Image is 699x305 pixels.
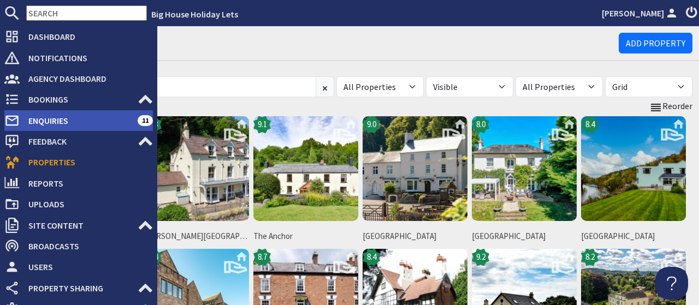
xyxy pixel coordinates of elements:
span: [GEOGRAPHIC_DATA] [472,230,577,243]
span: 9.1 [258,118,267,131]
a: [PERSON_NAME] [602,7,679,20]
span: 9.2 [476,251,485,264]
img: Bromsash House's icon [472,116,577,221]
span: 8.8 [149,118,158,131]
span: 9.4 [149,251,158,264]
span: Bookings [20,91,138,108]
span: Broadcasts [20,237,153,255]
span: Enquiries [20,112,138,129]
img: River Wye Lodge's icon [363,116,467,221]
a: River Wye Lodge's icon9.0[GEOGRAPHIC_DATA] [360,114,470,247]
a: Enquiries 11 [4,112,153,129]
span: 8.2 [585,251,595,264]
iframe: Toggle Customer Support [655,267,688,300]
a: Agency Dashboard [4,70,153,87]
a: Reorder [649,99,692,113]
a: Feedback [4,133,153,150]
a: Broadcasts [4,237,153,255]
a: Users [4,258,153,276]
a: Uploads [4,195,153,213]
a: Dashboard [4,28,153,45]
span: 8.4 [367,251,376,264]
a: Bookings [4,91,153,108]
a: Notifications [4,49,153,67]
a: Site Content [4,217,153,234]
a: Holly Tree House's icon8.8[PERSON_NAME][GEOGRAPHIC_DATA] [142,114,251,247]
span: Dashboard [20,28,153,45]
span: Feedback [20,133,138,150]
span: Uploads [20,195,153,213]
img: Holly Tree House's icon [144,116,249,221]
a: Reports [4,175,153,192]
input: Search... [33,76,316,97]
span: Notifications [20,49,153,67]
span: Properties [20,153,153,171]
span: 8.7 [258,251,267,264]
span: 9.0 [367,118,376,131]
img: The Anchor's icon [253,116,358,221]
span: [GEOGRAPHIC_DATA] [363,230,467,243]
span: [PERSON_NAME][GEOGRAPHIC_DATA] [144,230,249,243]
span: The Anchor [253,230,358,243]
span: Reports [20,175,153,192]
a: Big House Holiday Lets [151,9,238,20]
a: Wye Rapids House's icon8.4[GEOGRAPHIC_DATA] [579,114,688,247]
span: 8.4 [585,118,595,131]
span: [GEOGRAPHIC_DATA] [581,230,686,243]
span: 8.0 [476,118,485,131]
a: Add Property [619,33,692,53]
span: 11 [138,115,153,126]
a: The Anchor's icon9.1The Anchor [251,114,360,247]
img: Wye Rapids House's icon [581,116,686,221]
a: Bromsash House's icon8.0[GEOGRAPHIC_DATA] [470,114,579,247]
span: Site Content [20,217,138,234]
span: Users [20,258,153,276]
input: SEARCH [26,5,147,21]
span: Agency Dashboard [20,70,153,87]
a: Property Sharing [4,279,153,297]
span: Property Sharing [20,279,138,297]
a: Properties [4,153,153,171]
